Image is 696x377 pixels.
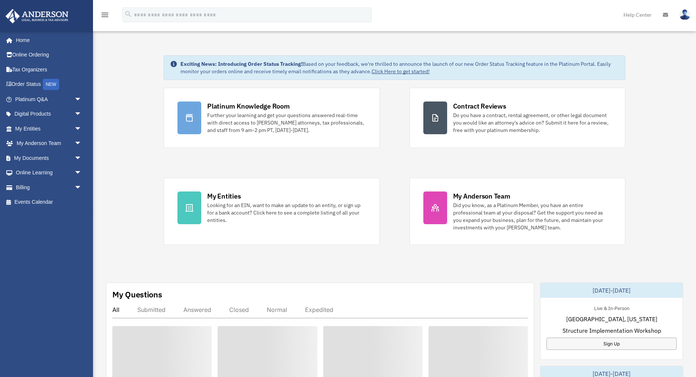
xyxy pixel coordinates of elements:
[267,306,287,313] div: Normal
[5,107,93,122] a: Digital Productsarrow_drop_down
[229,306,249,313] div: Closed
[180,60,619,75] div: Based on your feedback, we're thrilled to announce the launch of our new Order Status Tracking fe...
[180,61,302,67] strong: Exciting News: Introducing Order Status Tracking!
[74,136,89,151] span: arrow_drop_down
[74,107,89,122] span: arrow_drop_down
[137,306,166,313] div: Submitted
[541,283,683,298] div: [DATE]-[DATE]
[410,178,625,245] a: My Anderson Team Did you know, as a Platinum Member, you have an entire professional team at your...
[74,151,89,166] span: arrow_drop_down
[74,121,89,136] span: arrow_drop_down
[112,289,162,300] div: My Questions
[588,304,635,312] div: Live & In-Person
[5,151,93,165] a: My Documentsarrow_drop_down
[5,92,93,107] a: Platinum Q&Aarrow_drop_down
[124,10,132,18] i: search
[5,136,93,151] a: My Anderson Teamarrow_drop_down
[5,121,93,136] a: My Entitiesarrow_drop_down
[372,68,430,75] a: Click Here to get started!
[546,338,677,350] a: Sign Up
[5,62,93,77] a: Tax Organizers
[100,13,109,19] a: menu
[5,48,93,62] a: Online Ordering
[562,326,661,335] span: Structure Implementation Workshop
[207,202,366,224] div: Looking for an EIN, want to make an update to an entity, or sign up for a bank account? Click her...
[74,180,89,195] span: arrow_drop_down
[5,77,93,92] a: Order StatusNEW
[453,202,612,231] div: Did you know, as a Platinum Member, you have an entire professional team at your disposal? Get th...
[164,88,379,148] a: Platinum Knowledge Room Further your learning and get your questions answered real-time with dire...
[207,101,290,111] div: Platinum Knowledge Room
[74,165,89,181] span: arrow_drop_down
[5,180,93,195] a: Billingarrow_drop_down
[410,88,625,148] a: Contract Reviews Do you have a contract, rental agreement, or other legal document you would like...
[453,191,510,201] div: My Anderson Team
[5,195,93,210] a: Events Calendar
[183,306,211,313] div: Answered
[453,101,506,111] div: Contract Reviews
[43,79,59,90] div: NEW
[566,315,657,323] span: [GEOGRAPHIC_DATA], [US_STATE]
[679,9,690,20] img: User Pic
[3,9,71,23] img: Anderson Advisors Platinum Portal
[5,33,89,48] a: Home
[207,112,366,134] div: Further your learning and get your questions answered real-time with direct access to [PERSON_NAM...
[453,112,612,134] div: Do you have a contract, rental agreement, or other legal document you would like an attorney's ad...
[100,10,109,19] i: menu
[74,92,89,107] span: arrow_drop_down
[164,178,379,245] a: My Entities Looking for an EIN, want to make an update to an entity, or sign up for a bank accoun...
[5,165,93,180] a: Online Learningarrow_drop_down
[112,306,119,313] div: All
[305,306,333,313] div: Expedited
[207,191,241,201] div: My Entities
